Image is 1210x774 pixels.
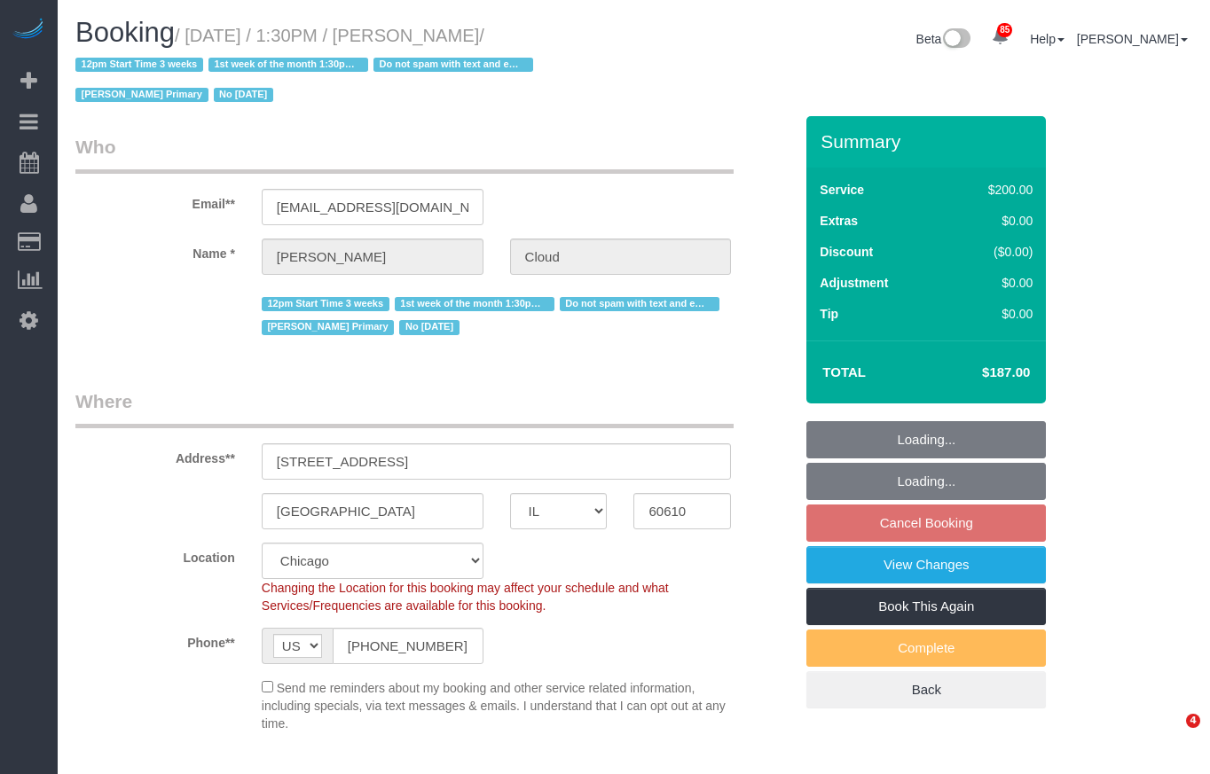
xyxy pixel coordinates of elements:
[208,58,368,72] span: 1st week of the month 1:30pm start time
[262,581,669,613] span: Changing the Location for this booking may affect your schedule and what Services/Frequencies are...
[399,320,459,334] span: No [DATE]
[951,181,1033,199] div: $200.00
[820,305,838,323] label: Tip
[820,243,873,261] label: Discount
[62,238,248,262] label: Name *
[1030,32,1065,46] a: Help
[75,388,734,428] legend: Where
[11,18,46,43] img: Automaid Logo
[806,588,1046,625] a: Book This Again
[1150,714,1192,756] iframe: Intercom live chat
[820,181,864,199] label: Service
[510,238,732,275] input: Last Name*
[262,297,389,311] span: 12pm Start Time 3 weeks
[633,493,731,529] input: Zip Code**
[75,58,203,72] span: 12pm Start Time 3 weeks
[997,23,1012,37] span: 85
[214,88,273,102] span: No [DATE]
[75,88,208,102] span: [PERSON_NAME] Primary
[941,28,970,51] img: New interface
[75,17,175,48] span: Booking
[75,26,538,106] small: / [DATE] / 1:30PM / [PERSON_NAME]
[262,238,483,275] input: First Name**
[951,305,1033,323] div: $0.00
[395,297,554,311] span: 1st week of the month 1:30pm start time
[1077,32,1188,46] a: [PERSON_NAME]
[822,364,866,379] strong: Total
[262,681,726,731] span: Send me reminders about my booking and other service related information, including specials, via...
[373,58,533,72] span: Do not spam with text and email!
[820,212,858,230] label: Extras
[560,297,719,311] span: Do not spam with text and email!
[75,26,538,106] span: /
[1186,714,1200,728] span: 4
[820,274,888,292] label: Adjustment
[951,243,1033,261] div: ($0.00)
[75,134,734,174] legend: Who
[806,671,1046,708] a: Back
[62,543,248,567] label: Location
[262,320,395,334] span: [PERSON_NAME] Primary
[916,32,971,46] a: Beta
[983,18,1017,57] a: 85
[929,365,1030,380] h4: $187.00
[951,212,1033,230] div: $0.00
[951,274,1033,292] div: $0.00
[821,131,1037,152] h3: Summary
[806,546,1046,583] a: View Changes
